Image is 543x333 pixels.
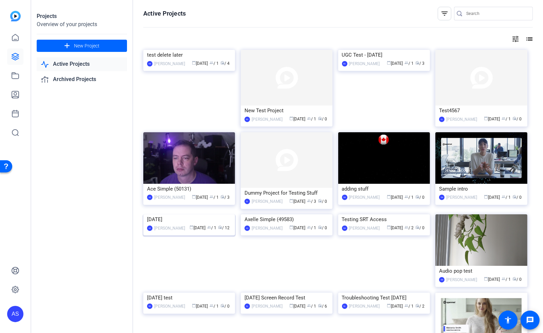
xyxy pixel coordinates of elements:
[37,57,127,71] a: Active Projects
[147,293,231,303] div: [DATE] test
[220,304,230,309] span: / 0
[318,116,322,120] span: radio
[415,61,419,65] span: radio
[342,293,426,303] div: Troubleshooting Test [DATE]
[415,304,424,309] span: / 2
[192,304,208,309] span: [DATE]
[252,225,283,232] div: [PERSON_NAME]
[415,61,424,66] span: / 3
[210,195,219,200] span: / 1
[342,50,426,60] div: UGC Test - [DATE]
[484,277,500,282] span: [DATE]
[147,184,231,194] div: Ace Simple (50131)
[307,116,311,120] span: group
[307,199,311,203] span: group
[252,116,283,123] div: [PERSON_NAME]
[147,226,152,231] div: AS
[37,73,127,86] a: Archived Projects
[154,303,185,310] div: [PERSON_NAME]
[192,303,196,308] span: calendar_today
[74,42,99,50] span: New Project
[307,303,311,308] span: group
[525,35,533,43] mat-icon: list
[37,40,127,52] button: New Project
[210,61,219,66] span: / 1
[513,195,522,200] span: / 0
[189,226,205,230] span: [DATE]
[484,195,500,200] span: [DATE]
[245,293,329,303] div: [DATE] Screen Record Test
[307,117,316,121] span: / 1
[289,303,293,308] span: calendar_today
[210,304,219,309] span: / 1
[318,303,322,308] span: radio
[10,11,21,21] img: blue-gradient.svg
[245,117,250,122] div: BD
[387,225,391,229] span: calendar_today
[415,226,424,230] span: / 0
[526,316,534,324] mat-icon: message
[289,199,305,204] span: [DATE]
[192,195,196,199] span: calendar_today
[404,225,409,229] span: group
[342,226,347,231] div: SM
[502,277,506,281] span: group
[502,195,506,199] span: group
[318,199,322,203] span: radio
[218,226,230,230] span: / 12
[318,226,327,230] span: / 0
[210,303,214,308] span: group
[439,277,445,282] div: SM
[189,225,194,229] span: calendar_today
[387,195,391,199] span: calendar_today
[342,303,347,309] div: DL
[404,195,414,200] span: / 1
[147,50,231,60] div: test delete later
[318,117,327,121] span: / 0
[440,9,449,18] mat-icon: filter_list
[342,184,426,194] div: adding stuff
[192,195,208,200] span: [DATE]
[154,194,185,201] div: [PERSON_NAME]
[252,198,283,205] div: [PERSON_NAME]
[439,266,523,276] div: Audio pop test
[415,195,419,199] span: radio
[289,226,305,230] span: [DATE]
[318,225,322,229] span: radio
[387,303,391,308] span: calendar_today
[7,306,23,322] div: AS
[439,117,445,122] div: DL
[511,35,520,43] mat-icon: tune
[439,195,445,200] div: SM
[207,225,211,229] span: group
[245,188,329,198] div: Dummy Project for Testing Stuff
[404,303,409,308] span: group
[318,199,327,204] span: / 0
[513,116,517,120] span: radio
[318,304,327,309] span: / 6
[147,195,152,200] div: AS
[220,61,224,65] span: radio
[307,226,316,230] span: / 1
[307,225,311,229] span: group
[307,199,316,204] span: / 3
[502,116,506,120] span: group
[446,276,477,283] div: [PERSON_NAME]
[342,214,426,224] div: Testing SRT Access
[218,225,222,229] span: radio
[387,61,403,66] span: [DATE]
[37,20,127,28] div: Overview of your projects
[147,214,231,224] div: [DATE]
[289,304,305,309] span: [DATE]
[154,225,185,232] div: [PERSON_NAME]
[415,303,419,308] span: radio
[404,195,409,199] span: group
[245,105,329,116] div: New Test Project
[143,9,186,18] h1: Active Projects
[513,277,522,282] span: / 0
[349,303,380,310] div: [PERSON_NAME]
[349,225,380,232] div: [PERSON_NAME]
[502,277,511,282] span: / 1
[245,303,250,309] div: DL
[289,116,293,120] span: calendar_today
